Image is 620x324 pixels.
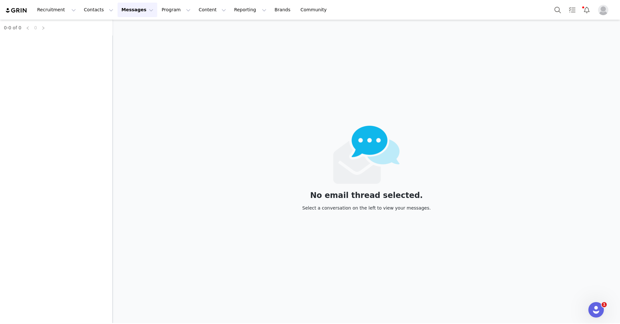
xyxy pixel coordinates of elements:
[39,24,47,32] li: Next Page
[26,26,30,30] i: icon: left
[5,7,28,14] img: grin logo
[271,3,296,17] a: Brands
[4,24,21,32] li: 0-0 of 0
[588,302,604,318] iframe: Intercom live chat
[602,302,607,307] span: 1
[230,3,270,17] button: Reporting
[598,5,608,15] img: placeholder-profile.jpg
[33,3,80,17] button: Recruitment
[333,126,400,184] img: emails-empty2x.png
[302,204,431,211] div: Select a conversation on the left to view your messages.
[594,5,615,15] button: Profile
[24,24,32,32] li: Previous Page
[580,3,594,17] button: Notifications
[158,3,194,17] button: Program
[195,3,230,17] button: Content
[565,3,579,17] a: Tasks
[32,24,39,31] a: 0
[41,26,45,30] i: icon: right
[551,3,565,17] button: Search
[80,3,117,17] button: Contacts
[118,3,157,17] button: Messages
[297,3,334,17] a: Community
[302,192,431,199] div: No email thread selected.
[32,24,39,32] li: 0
